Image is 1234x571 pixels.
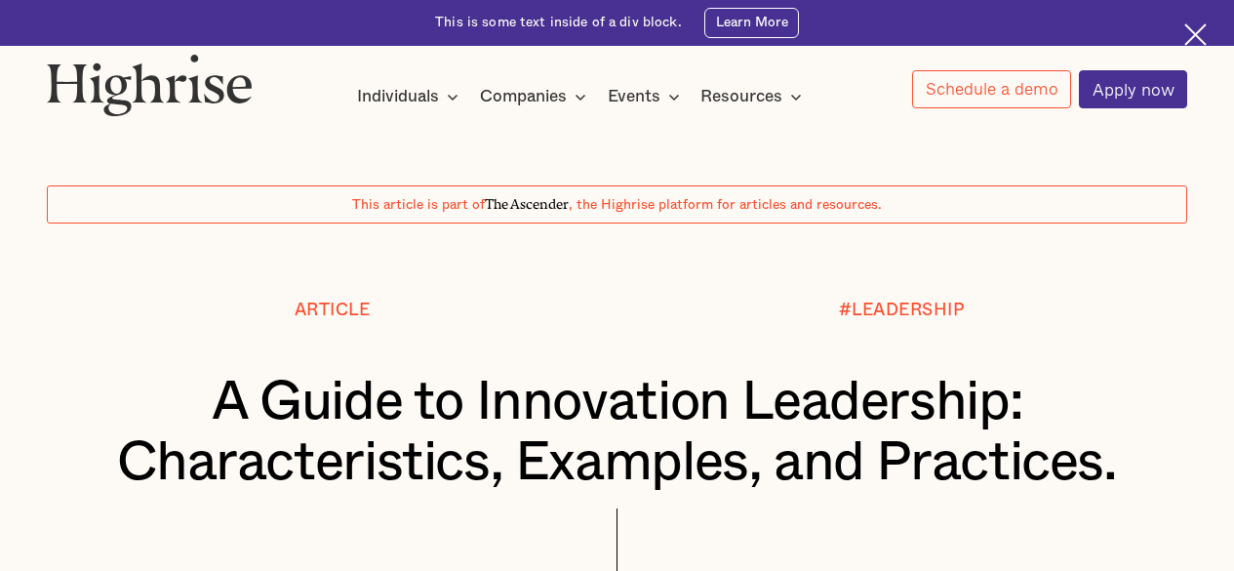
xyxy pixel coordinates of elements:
[700,85,782,108] div: Resources
[352,198,485,212] span: This article is part of
[704,8,799,38] a: Learn More
[485,193,569,210] span: The Ascender
[480,85,567,108] div: Companies
[608,85,660,108] div: Events
[569,198,882,212] span: , the Highrise platform for articles and resources.
[480,85,592,108] div: Companies
[295,301,371,320] div: Article
[357,85,464,108] div: Individuals
[700,85,808,108] div: Resources
[47,54,253,116] img: Highrise logo
[608,85,686,108] div: Events
[1184,23,1207,46] img: Cross icon
[1079,70,1187,108] a: Apply now
[357,85,439,108] div: Individuals
[839,301,966,320] div: #LEADERSHIP
[912,70,1071,108] a: Schedule a demo
[435,14,682,32] div: This is some text inside of a div block.
[95,373,1139,494] h1: A Guide to Innovation Leadership: Characteristics, Examples, and Practices.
